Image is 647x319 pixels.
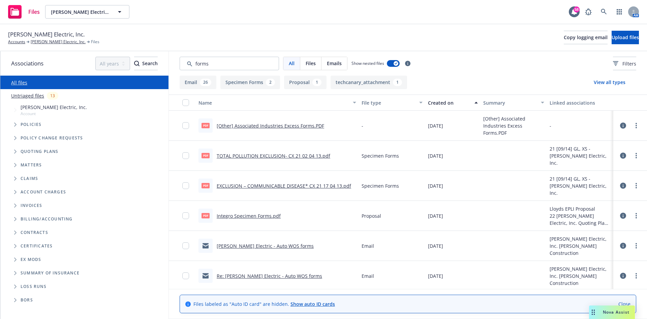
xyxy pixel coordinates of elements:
span: PDF [202,123,210,128]
span: pdf [202,153,210,158]
div: 1 [312,79,321,86]
a: more [632,242,640,250]
input: Toggle Row Selected [182,152,189,159]
button: Email [180,76,216,89]
div: - [550,122,551,129]
svg: Search [134,61,140,66]
a: Accounts [8,39,25,45]
div: 22 [PERSON_NAME] Electric, Inc. Quoting Plan ([DATE]) - EPLI [550,212,611,227]
div: 1 [393,79,402,86]
span: Show nested files [351,60,384,66]
span: [DATE] [428,212,443,219]
span: Account charges [21,190,66,194]
span: [DATE] [428,152,443,159]
div: 13 [47,92,58,100]
div: 21 [09/14] GL, XS - [PERSON_NAME] Electric, Inc. [550,175,611,196]
div: Lloyds EPLI Proposal [550,205,611,212]
input: Toggle Row Selected [182,122,189,129]
span: Specimen Forms [362,182,399,189]
span: Ex Mods [21,258,41,262]
span: Loss Runs [21,285,47,289]
span: [Other] Associated Industries Excess Forms.PDF [483,115,544,136]
a: Files [5,2,42,21]
div: File type [362,99,415,106]
div: Search [134,57,158,70]
a: more [632,272,640,280]
span: Billing/Accounting [21,217,73,221]
span: Summary of insurance [21,271,80,275]
input: Toggle Row Selected [182,212,189,219]
span: [DATE] [428,182,443,189]
span: Files labeled as "Auto ID card" are hidden. [193,300,335,308]
div: 2 [266,79,275,86]
span: Invoices [21,204,42,208]
a: All files [11,79,27,86]
span: Proposal [362,212,381,219]
span: Files [306,60,316,67]
a: more [632,122,640,130]
span: Policy change requests [21,136,83,140]
div: [PERSON_NAME] Electric, Inc. [PERSON_NAME] Construction [550,265,611,287]
a: Re: [PERSON_NAME] Electric - Auto WOS forms [217,273,322,279]
span: Filters [613,60,636,67]
a: Search [597,5,611,19]
span: [PERSON_NAME] Electric, Inc. [51,8,109,16]
div: Drag to move [589,305,597,319]
span: Files [28,9,40,15]
span: Nova Assist [603,309,629,315]
a: Untriaged files [11,92,44,99]
a: Integro Specimen Forms.pdf [217,213,281,219]
div: [PERSON_NAME] Electric, Inc. [PERSON_NAME] Construction [550,235,611,257]
button: Filters [613,57,636,70]
span: Email [362,242,374,249]
a: more [632,212,640,220]
button: Summary [481,95,547,111]
span: Claims [21,177,38,181]
span: BORs [21,298,33,302]
div: 58 [574,6,580,12]
button: techcanary_attachment [331,76,407,89]
span: Specimen Forms [362,152,399,159]
a: more [632,152,640,160]
span: Policies [21,123,42,127]
span: Files [91,39,99,45]
a: TOTAL POLLUTION EXCLUSION- CX 21 02 04 13.pdf [217,153,330,159]
span: Emails [327,60,342,67]
span: Contracts [21,231,48,235]
span: Email [362,272,374,280]
a: [PERSON_NAME] Electric, Inc. [31,39,86,45]
button: Copy logging email [564,31,608,44]
div: Folder Tree Example [0,212,168,307]
button: Upload files [612,31,639,44]
div: Linked associations [550,99,611,106]
button: Name [196,95,359,111]
span: Filters [622,60,636,67]
a: Close [618,300,630,308]
span: All [289,60,295,67]
input: Toggle Row Selected [182,272,189,279]
span: Matters [21,163,42,167]
a: Show auto ID cards [290,301,335,307]
a: more [632,182,640,190]
button: Proposal [284,76,327,89]
div: 21 [09/14] GL, XS - [PERSON_NAME] Electric, Inc. [550,145,611,166]
a: Switch app [613,5,626,19]
span: [DATE] [428,122,443,129]
span: Copy logging email [564,34,608,41]
input: Toggle Row Selected [182,242,189,249]
span: - [362,122,363,129]
span: Upload files [612,34,639,41]
input: Search by keyword... [180,57,279,70]
div: Summary [483,99,537,106]
a: EXCLUSION – COMMUNICABLE DISEASE* CX 21 17 04 13.pdf [217,183,351,189]
span: [DATE] [428,242,443,249]
span: Quoting plans [21,150,59,154]
span: Associations [11,59,43,68]
div: 26 [200,79,211,86]
a: [Other] Associated Industries Excess Forms.PDF [217,123,324,129]
a: Report a Bug [582,5,595,19]
span: pdf [202,183,210,188]
button: SearchSearch [134,57,158,70]
span: Certificates [21,244,53,248]
input: Select all [182,99,189,106]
